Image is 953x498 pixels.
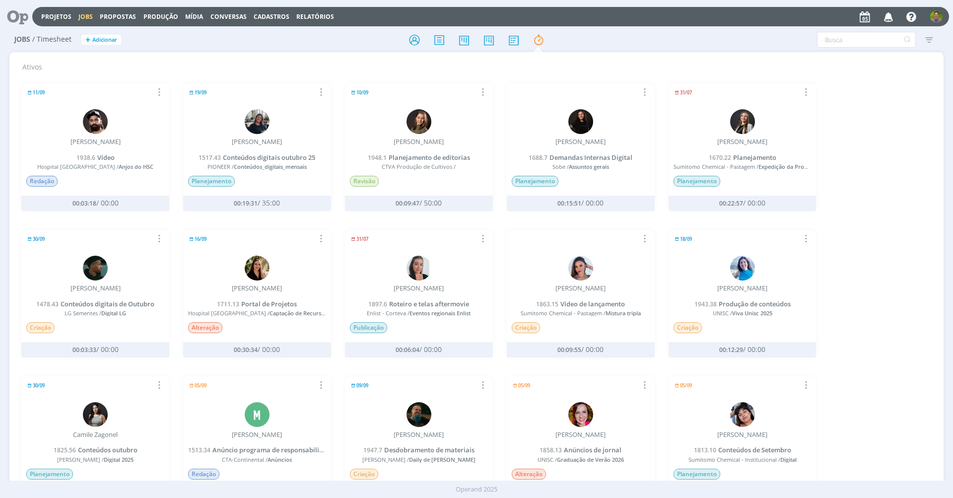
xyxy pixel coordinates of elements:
div: / 00:00 [372,346,466,354]
span: Conteúdos outubro [78,445,137,454]
span: Eventos regionais Enlist [409,309,471,317]
button: Relatórios [293,13,337,21]
span: Propostas [100,12,136,21]
span: Planejamento [674,176,720,187]
span: Sumitomo Chemical - Pastagem / [674,163,812,170]
span: Criação [512,322,540,333]
span: 00:19:31 [234,199,258,208]
span: Digital LG [101,309,126,317]
img: E [730,256,755,281]
span: 05/09 [195,383,206,388]
span: 30/09 [33,383,45,388]
div: [PERSON_NAME] [70,138,121,146]
span: 00:06:04 [396,346,419,354]
span: Publicação [350,322,387,333]
span: Sumitomo Chemical - Institucional / [674,456,812,463]
span: Mistura tripla [606,309,641,317]
span: Planejamento [733,153,776,162]
span: Redação [26,176,58,187]
span: 31/07 [356,237,368,241]
span: / Timesheet [32,35,71,44]
span: Planejamento de editorias [389,153,470,162]
a: Jobs [78,12,93,21]
span: Conteúdos digitais de Outubro [61,299,154,308]
div: / 00:00 [695,199,789,208]
span: 1938.6 [76,153,95,162]
span: Planejamento [512,176,558,187]
img: L [730,109,755,134]
img: E [730,402,755,427]
div: [PERSON_NAME] [717,431,767,439]
span: Digital [780,456,797,463]
span: 1688.7 [529,153,547,162]
span: 16/09 [195,237,206,241]
img: B [83,109,108,134]
div: / 00:00 [210,346,304,354]
span: 30/09 [33,237,45,241]
div: / 00:00 [48,346,142,354]
button: Jobs [75,13,96,21]
span: 11/09 [33,90,45,95]
span: Anúncio programa de responsabilidade ambiental novembro, dezembro e janeiro [212,445,464,454]
button: Propostas [97,13,139,21]
span: 05/09 [680,383,692,388]
span: Assuntos gerais [569,163,609,170]
button: Projetos [38,13,74,21]
span: Criação [26,322,55,333]
span: 1513.34 [188,446,210,454]
span: Adicionar [92,37,117,43]
span: Alteração [512,469,546,480]
span: Cadastros [254,12,289,21]
span: 09/09 [356,383,368,388]
a: 1948.1Planejamento de editorias [368,153,470,162]
img: M [245,109,270,134]
span: 1517.43 [199,153,221,162]
span: Hospital [GEOGRAPHIC_DATA] / [188,310,326,316]
div: / 50:00 [372,199,466,208]
span: 1858.13 [540,446,562,454]
img: J [407,109,431,134]
a: Relatórios [296,12,334,21]
button: T [930,8,943,25]
img: C [83,402,108,427]
span: 1825.56 [54,446,76,454]
div: Camile Zagonel [73,431,118,439]
div: [PERSON_NAME] [70,285,121,292]
button: +Adicionar [81,35,121,45]
img: M [407,402,431,427]
span: 00:09:47 [396,199,419,208]
a: 1858.13Anúncios de jornal [540,445,621,454]
span: Graduação de Verão 2026 [557,456,624,463]
span: Produção de conteúdos [719,299,791,308]
span: Criação [350,469,378,480]
a: 1947.7Desdobramento de materiais [363,445,475,454]
div: / 00:00 [48,199,142,208]
span: Desdobramento de materiais [384,445,475,454]
span: 00:22:57 [719,199,743,208]
span: + [85,35,90,45]
span: 10/09 [356,90,368,95]
div: / 00:00 [534,199,627,208]
span: 1670.22 [709,153,731,162]
a: 1938.6Vídeo [76,153,115,162]
span: PIONEER / [188,163,326,170]
button: Produção [140,13,181,21]
img: B [568,402,593,427]
span: UNISC / [512,456,650,463]
span: 1478.43 [36,300,59,308]
span: CTA-Continental / [188,456,326,463]
span: Captação de Recursos [270,309,327,317]
h2: Ativos [22,56,939,71]
button: Conversas [207,13,250,21]
span: Conteúdos digitais outubro 25 [223,153,315,162]
span: 00:30:34 [234,346,258,354]
div: / 00:00 [695,346,789,354]
span: Anúncios [268,456,292,463]
a: 1688.7Demandas Internas Digital [529,153,632,162]
img: K [83,256,108,281]
span: [PERSON_NAME] / [26,456,164,463]
div: M [245,402,270,427]
span: 00:03:33 [72,346,96,354]
span: 1863.15 [536,300,558,308]
img: C [245,256,270,281]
